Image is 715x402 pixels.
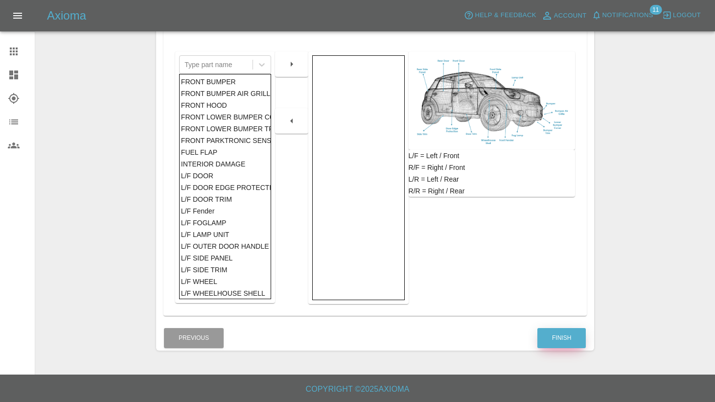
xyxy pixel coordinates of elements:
[181,205,270,217] div: L/F Fender
[181,264,270,276] div: L/F SIDE TRIM
[181,111,270,123] div: FRONT LOWER BUMPER COVER
[181,193,270,205] div: L/F DOOR TRIM
[181,76,270,88] div: FRONT BUMPER
[181,217,270,229] div: L/F FOGLAMP
[181,88,270,99] div: FRONT BUMPER AIR GRILLE
[181,182,270,193] div: L/F DOOR EDGE PROTECTION
[181,146,270,158] div: FUEL FLAP
[413,55,571,146] img: car
[181,240,270,252] div: L/F OUTER DOOR HANDLE
[181,123,270,135] div: FRONT LOWER BUMPER TRIM
[660,8,703,23] button: Logout
[475,10,536,21] span: Help & Feedback
[181,158,270,170] div: INTERIOR DAMAGE
[649,5,662,15] span: 11
[539,8,589,24] a: Account
[554,10,587,22] span: Account
[409,150,575,197] div: L/F = Left / Front R/F = Right / Front L/R = Left / Rear R/R = Right / Rear
[181,99,270,111] div: FRONT HOOD
[181,135,270,146] div: FRONT PARKTRONIC SENSOR/S
[589,8,656,23] button: Notifications
[181,252,270,264] div: L/F SIDE PANEL
[181,170,270,182] div: L/F DOOR
[181,287,270,299] div: L/F WHEELHOUSE SHELL
[8,382,707,396] h6: Copyright © 2025 Axioma
[537,328,586,348] button: Finish
[6,4,29,27] button: Open drawer
[164,328,224,348] button: Previous
[673,10,701,21] span: Logout
[602,10,653,21] span: Notifications
[181,229,270,240] div: L/F LAMP UNIT
[47,8,86,24] h5: Axioma
[181,276,270,287] div: L/F WHEEL
[461,8,538,23] button: Help & Feedback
